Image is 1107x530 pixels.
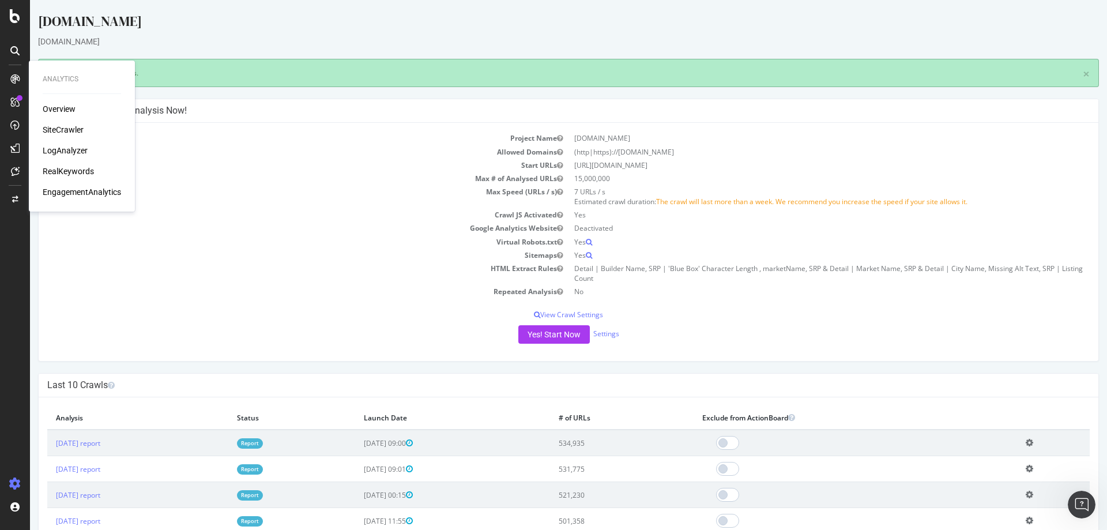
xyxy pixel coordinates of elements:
td: 7 URLs / s Estimated crawl duration: [539,185,1060,208]
div: New Settings saved. Thanks. [8,59,1069,87]
a: RealKeywords [43,166,94,177]
a: SiteCrawler [43,124,84,136]
span: [DATE] 09:01 [334,464,383,474]
span: The crawl will last more than a week. We recommend you increase the speed if your site allows it. [626,197,937,206]
div: [DOMAIN_NAME] [8,12,1069,36]
a: [DATE] report [26,516,70,526]
span: [DATE] 09:00 [334,438,383,448]
td: Max Speed (URLs / s) [17,185,539,208]
h4: Configure your New Analysis Now! [17,105,1060,116]
td: Crawl JS Activated [17,208,539,221]
td: HTML Extract Rules [17,262,539,285]
td: Detail | Builder Name, SRP | 'Blue Box' Character Length , marketName, SRP & Detail | Market Name... [539,262,1060,285]
span: [DATE] 00:15 [334,490,383,500]
td: Yes [539,235,1060,249]
td: Start URLs [17,159,539,172]
td: Yes [539,249,1060,262]
th: Status [198,406,325,430]
a: LogAnalyzer [43,145,88,156]
th: Analysis [17,406,198,430]
th: Exclude from ActionBoard [664,406,987,430]
a: [DATE] report [26,490,70,500]
td: 534,935 [520,430,664,456]
a: Report [207,490,233,500]
a: Overview [43,103,76,115]
div: Analytics [43,74,121,84]
td: Google Analytics Website [17,221,539,235]
button: Yes! Start Now [488,325,560,344]
td: Yes [539,208,1060,221]
td: 15,000,000 [539,172,1060,185]
td: Deactivated [539,221,1060,235]
a: Report [207,438,233,448]
td: [URL][DOMAIN_NAME] [539,159,1060,172]
a: Report [207,464,233,474]
a: EngagementAnalytics [43,186,121,198]
td: Repeated Analysis [17,285,539,298]
td: Max # of Analysed URLs [17,172,539,185]
th: Launch Date [325,406,520,430]
td: Virtual Robots.txt [17,235,539,249]
a: [DATE] report [26,464,70,474]
a: × [1053,68,1060,80]
td: Project Name [17,131,539,145]
h4: Last 10 Crawls [17,379,1060,391]
a: Report [207,516,233,526]
a: Settings [563,329,589,339]
div: [DOMAIN_NAME] [8,36,1069,47]
td: (http|https)://[DOMAIN_NAME] [539,145,1060,159]
td: No [539,285,1060,298]
td: 531,775 [520,456,664,482]
th: # of URLs [520,406,664,430]
td: Sitemaps [17,249,539,262]
iframe: Intercom live chat [1068,491,1095,518]
a: [DATE] report [26,438,70,448]
p: View Crawl Settings [17,310,1060,319]
td: [DOMAIN_NAME] [539,131,1060,145]
td: Allowed Domains [17,145,539,159]
span: [DATE] 11:55 [334,516,383,526]
td: 521,230 [520,482,664,508]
